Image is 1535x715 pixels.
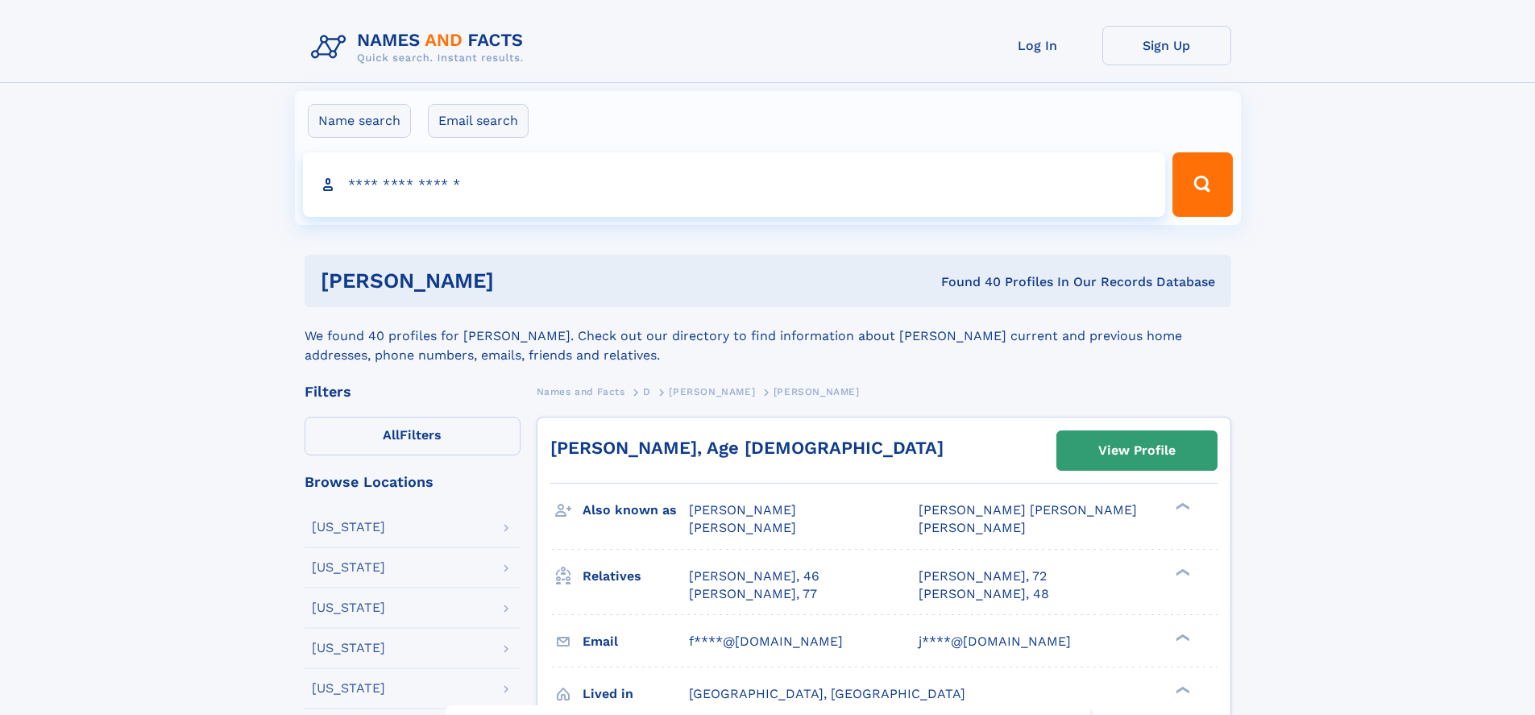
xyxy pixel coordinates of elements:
h3: Lived in [583,680,689,708]
div: Filters [305,385,521,399]
div: View Profile [1098,432,1176,469]
div: Browse Locations [305,475,521,489]
input: search input [303,152,1166,217]
a: Names and Facts [537,381,625,401]
span: All [383,427,400,443]
span: [PERSON_NAME] [689,502,796,518]
div: [US_STATE] [312,601,385,614]
span: D [643,386,651,397]
span: [PERSON_NAME] [689,520,796,535]
a: Log In [973,26,1102,65]
button: Search Button [1172,152,1232,217]
a: [PERSON_NAME], 77 [689,585,817,603]
h3: Relatives [583,563,689,590]
label: Name search [308,104,411,138]
div: Found 40 Profiles In Our Records Database [717,273,1215,291]
div: We found 40 profiles for [PERSON_NAME]. Check out our directory to find information about [PERSON... [305,307,1231,365]
label: Email search [428,104,529,138]
label: Filters [305,417,521,455]
span: [PERSON_NAME] [PERSON_NAME] [919,502,1137,518]
h3: Email [583,628,689,655]
a: [PERSON_NAME] [669,381,755,401]
div: ❯ [1172,632,1191,642]
img: Logo Names and Facts [305,26,537,69]
a: View Profile [1057,431,1217,470]
div: [US_STATE] [312,682,385,695]
a: [PERSON_NAME], 46 [689,567,819,585]
h3: Also known as [583,497,689,524]
div: ❯ [1172,501,1191,512]
div: ❯ [1172,684,1191,695]
span: [GEOGRAPHIC_DATA], [GEOGRAPHIC_DATA] [689,686,965,701]
div: [US_STATE] [312,642,385,655]
a: [PERSON_NAME], Age [DEMOGRAPHIC_DATA] [550,438,944,458]
a: [PERSON_NAME], 48 [919,585,1049,603]
span: [PERSON_NAME] [919,520,1026,535]
div: ❯ [1172,567,1191,577]
span: [PERSON_NAME] [669,386,755,397]
h1: [PERSON_NAME] [321,271,718,291]
a: Sign Up [1102,26,1231,65]
a: [PERSON_NAME], 72 [919,567,1047,585]
div: [US_STATE] [312,521,385,534]
div: [US_STATE] [312,561,385,574]
a: D [643,381,651,401]
span: [PERSON_NAME] [774,386,860,397]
